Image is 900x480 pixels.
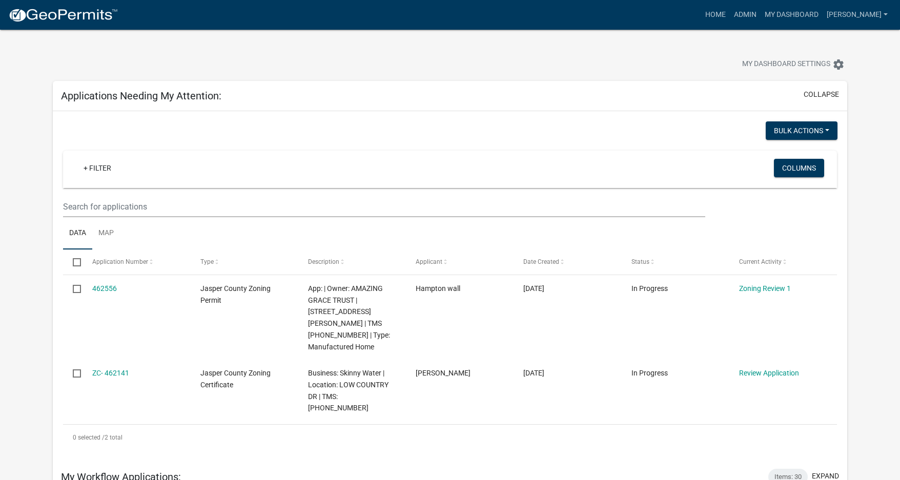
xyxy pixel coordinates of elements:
[200,284,271,304] span: Jasper County Zoning Permit
[308,369,388,412] span: Business: Skinny Water | Location: LOW COUNTRY DR | TMS: 083-00-03-067
[63,196,706,217] input: Search for applications
[523,258,559,265] span: Date Created
[308,284,390,351] span: App: | Owner: AMAZING GRACE TRUST | 4876 LOG HALL RD | TMS 060-00-05-003 | Type: Manufactured Home
[83,249,190,274] datatable-header-cell: Application Number
[823,5,892,25] a: [PERSON_NAME]
[53,111,847,461] div: collapse
[729,249,837,274] datatable-header-cell: Current Activity
[190,249,298,274] datatable-header-cell: Type
[761,5,823,25] a: My Dashboard
[734,54,853,74] button: My Dashboard Settingssettings
[730,5,761,25] a: Admin
[92,369,129,377] a: ZC- 462141
[804,89,839,100] button: collapse
[416,284,460,293] span: Hampton wall
[416,369,471,377] span: Gina Halker
[766,121,837,140] button: Bulk Actions
[742,58,830,71] span: My Dashboard Settings
[774,159,824,177] button: Columns
[75,159,119,177] a: + Filter
[739,284,791,293] a: Zoning Review 1
[416,258,442,265] span: Applicant
[200,258,214,265] span: Type
[92,217,120,250] a: Map
[200,369,271,389] span: Jasper County Zoning Certificate
[739,258,782,265] span: Current Activity
[92,258,148,265] span: Application Number
[739,369,799,377] a: Review Application
[73,434,105,441] span: 0 selected /
[63,217,92,250] a: Data
[406,249,514,274] datatable-header-cell: Applicant
[631,284,668,293] span: In Progress
[631,369,668,377] span: In Progress
[523,369,544,377] span: 08/11/2025
[514,249,621,274] datatable-header-cell: Date Created
[298,249,406,274] datatable-header-cell: Description
[701,5,730,25] a: Home
[631,258,649,265] span: Status
[63,425,837,450] div: 2 total
[61,90,221,102] h5: Applications Needing My Attention:
[832,58,845,71] i: settings
[63,249,83,274] datatable-header-cell: Select
[308,258,339,265] span: Description
[92,284,117,293] a: 462556
[621,249,729,274] datatable-header-cell: Status
[523,284,544,293] span: 08/12/2025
